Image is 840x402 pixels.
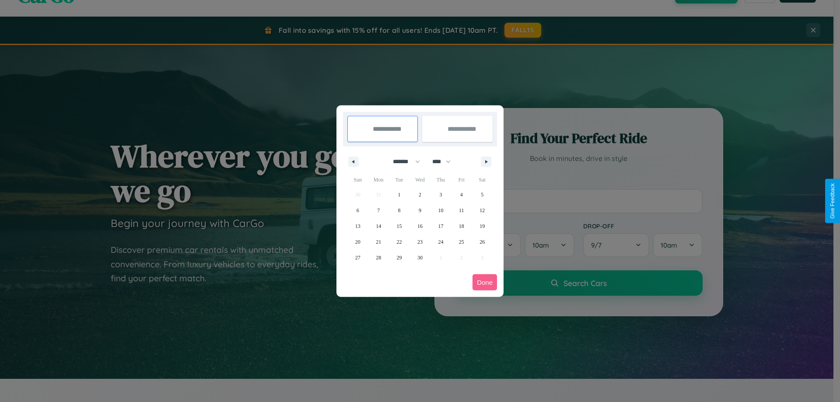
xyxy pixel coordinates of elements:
[347,234,368,250] button: 20
[376,218,381,234] span: 14
[472,234,493,250] button: 26
[472,218,493,234] button: 19
[479,234,485,250] span: 26
[376,250,381,266] span: 28
[460,187,463,203] span: 4
[417,250,423,266] span: 30
[347,250,368,266] button: 27
[472,274,497,290] button: Done
[347,203,368,218] button: 6
[419,187,421,203] span: 2
[417,234,423,250] span: 23
[451,173,472,187] span: Fri
[829,183,836,219] div: Give Feedback
[389,173,409,187] span: Tue
[409,203,430,218] button: 9
[368,218,388,234] button: 14
[397,234,402,250] span: 22
[430,173,451,187] span: Thu
[389,234,409,250] button: 22
[347,218,368,234] button: 13
[347,173,368,187] span: Sun
[481,187,483,203] span: 5
[451,187,472,203] button: 4
[409,187,430,203] button: 2
[355,218,360,234] span: 13
[376,234,381,250] span: 21
[389,218,409,234] button: 15
[451,203,472,218] button: 11
[368,234,388,250] button: 21
[430,187,451,203] button: 3
[409,250,430,266] button: 30
[409,173,430,187] span: Wed
[368,173,388,187] span: Mon
[419,203,421,218] span: 9
[398,203,401,218] span: 8
[472,187,493,203] button: 5
[479,203,485,218] span: 12
[459,218,464,234] span: 18
[438,218,443,234] span: 17
[430,234,451,250] button: 24
[409,218,430,234] button: 16
[389,250,409,266] button: 29
[357,203,359,218] span: 6
[389,187,409,203] button: 1
[479,218,485,234] span: 19
[438,234,443,250] span: 24
[397,250,402,266] span: 29
[397,218,402,234] span: 15
[368,250,388,266] button: 28
[389,203,409,218] button: 8
[409,234,430,250] button: 23
[417,218,423,234] span: 16
[451,218,472,234] button: 18
[430,203,451,218] button: 10
[377,203,380,218] span: 7
[355,234,360,250] span: 20
[451,234,472,250] button: 25
[472,173,493,187] span: Sat
[459,234,464,250] span: 25
[439,187,442,203] span: 3
[430,218,451,234] button: 17
[472,203,493,218] button: 12
[459,203,464,218] span: 11
[355,250,360,266] span: 27
[438,203,443,218] span: 10
[398,187,401,203] span: 1
[368,203,388,218] button: 7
